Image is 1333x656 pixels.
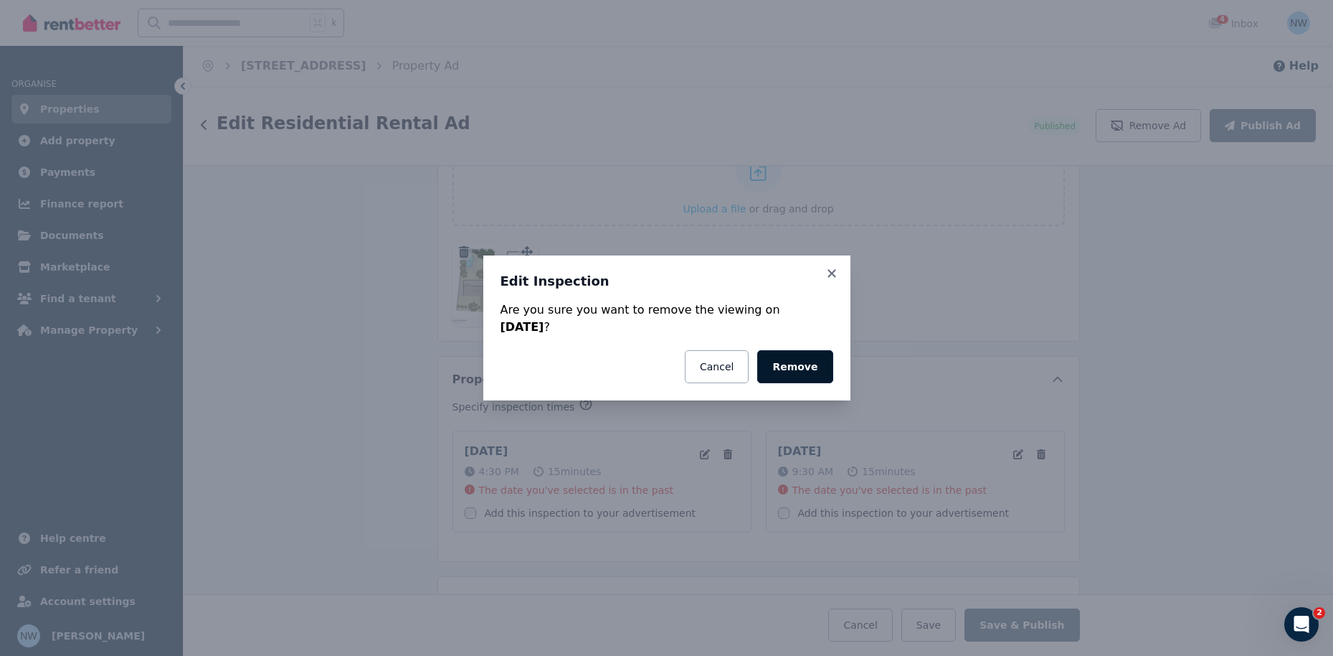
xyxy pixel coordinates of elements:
button: Remove [757,350,832,383]
div: Are you sure you want to remove the viewing on ? [501,301,833,336]
h3: Edit Inspection [501,273,833,290]
iframe: Intercom live chat [1284,607,1319,642]
strong: [DATE] [501,320,544,334]
button: Cancel [685,350,749,383]
span: 2 [1314,607,1325,619]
